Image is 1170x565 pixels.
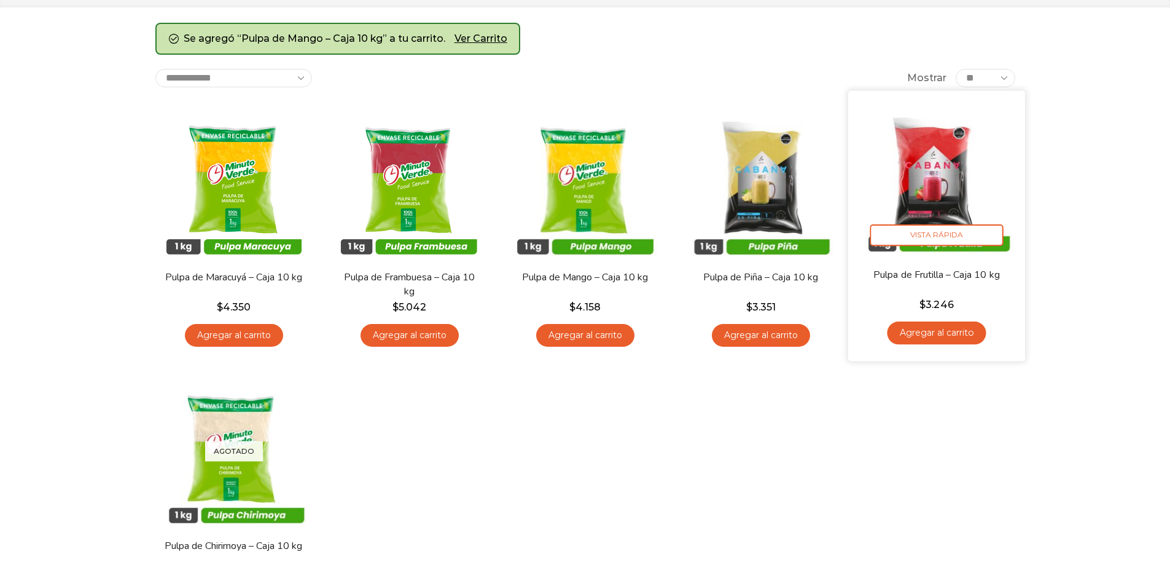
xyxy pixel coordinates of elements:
[217,301,251,313] bdi: 4.350
[217,301,223,313] span: $
[163,539,304,553] a: Pulpa de Chirimoya – Caja 10 kg
[361,324,459,347] a: Agregar al carrito: “Pulpa de Frambuesa - Caja 10 kg”
[746,301,752,313] span: $
[907,71,946,85] span: Mostrar
[205,441,263,461] p: Agotado
[454,32,507,46] a: Ver carrito
[746,301,776,313] bdi: 3.351
[155,23,520,55] div: Se agregó “Pulpa de Mango – Caja 10 kg” a tu carrito.
[712,324,810,347] a: Agregar al carrito: “Pulpa de Piña - Caja 10 kg”
[919,299,926,310] span: $
[185,324,283,347] a: Agregar al carrito: “Pulpa de Maracuyá - Caja 10 kg”
[338,271,480,299] a: Pulpa de Frambuesa – Caja 10 kg
[690,271,831,285] a: Pulpa de Piña – Caja 10 kg
[392,301,399,313] span: $
[155,69,312,87] select: Pedido de la tienda
[919,299,953,310] bdi: 3.246
[514,271,655,285] a: Pulpa de Mango – Caja 10 kg
[569,301,601,313] bdi: 4.158
[870,224,1003,246] span: Vista Rápida
[569,301,575,313] span: $
[536,324,634,347] a: Agregar al carrito: “Pulpa de Mango - Caja 10 kg”
[865,268,1007,282] a: Pulpa de Frutilla – Caja 10 kg
[163,271,304,285] a: Pulpa de Maracuyá – Caja 10 kg
[887,322,986,344] a: Agregar al carrito: “Pulpa de Frutilla - Caja 10 kg”
[392,301,426,313] bdi: 5.042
